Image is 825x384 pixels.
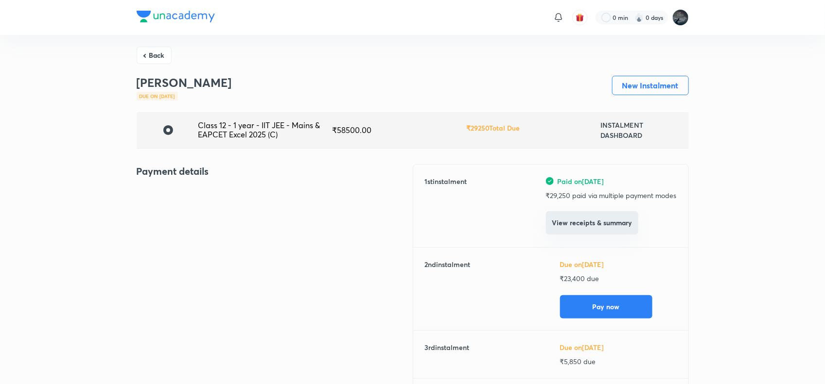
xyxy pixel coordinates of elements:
[425,259,471,318] h6: 2 nd instalment
[600,120,681,140] h6: INSTALMENT DASHBOARD
[425,342,470,367] h6: 3 rd instalment
[572,10,588,25] button: avatar
[137,47,172,64] button: Back
[137,164,413,179] h4: Payment details
[634,13,644,22] img: streak
[332,126,466,134] div: ₹ 58500.00
[137,11,215,22] img: Company Logo
[546,211,638,234] button: View receipts & summary
[560,356,677,367] p: ₹ 5,850 due
[137,11,215,25] a: Company Logo
[546,190,677,200] p: ₹ 29,250 paid via multiple payment modes
[466,123,520,133] h6: ₹ 29250 Total Due
[198,121,332,139] div: Class 12 - 1 year - IIT JEE - Mains & EAPCET Excel 2025 (C)
[558,176,604,186] span: Paid on [DATE]
[546,177,554,185] img: green-tick
[560,273,677,284] p: ₹ 23,400 due
[137,92,178,100] div: Due on [DATE]
[560,342,677,352] h6: Due on [DATE]
[137,76,232,90] h3: [PERSON_NAME]
[612,76,689,95] button: New Instalment
[425,176,467,235] h6: 1 st instalment
[560,295,652,318] button: Pay now
[576,13,584,22] img: avatar
[672,9,689,26] img: Subrahmanyam Mopidevi
[560,259,677,269] h6: Due on [DATE]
